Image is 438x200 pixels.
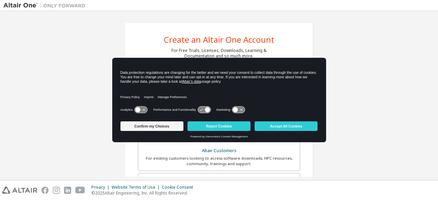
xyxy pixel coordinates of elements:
div: Create an Altair One Account [164,36,274,44]
img: facebook.svg [41,187,49,194]
img: Altair One [3,2,89,9]
div: Altair Customers [142,146,296,156]
div: Website Terms of Use [112,185,162,190]
div: For existing customers looking to access software downloads, HPC resources, community, trainings ... [142,156,296,166]
img: youtube.svg [75,187,85,194]
img: altair_logo.svg [2,187,37,194]
img: instagram.svg [53,187,60,194]
div: Cookie Consent [162,185,197,190]
img: linkedin.svg [64,187,71,194]
div: Privacy [91,185,112,190]
div: For Free Trials, Licenses, Downloads, Learning & Documentation and so much more. [171,48,267,59]
p: © 2025 Altair Engineering, Inc. All Rights Reserved. [91,190,197,196]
